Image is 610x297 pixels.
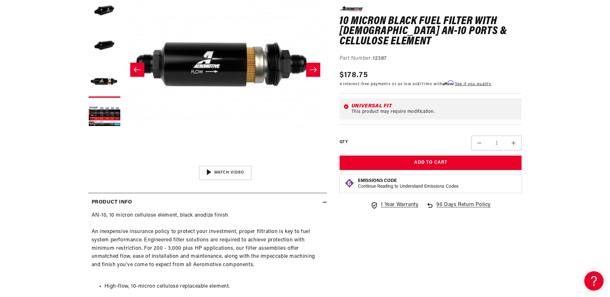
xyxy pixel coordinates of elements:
li: High-flow, 10-micron cellulose replaceable element. [105,283,323,291]
div: Universal Fit [351,104,518,109]
button: Slide left [130,63,144,77]
h1: 10 Micron Black Fuel Filter with [DEMOGRAPHIC_DATA] AN-10 Ports & Cellulose Element [340,16,522,47]
div: Part Number: [340,55,522,63]
button: Load image 4 in gallery view [88,66,121,98]
a: 90 Days Return Policy [426,201,491,216]
p: Continue Reading to Understand Emissions Codes [358,184,459,190]
a: 1 Year Warranty [370,201,418,209]
strong: Emissions Code [358,178,397,183]
button: Add to Cart [340,156,522,170]
span: $178.75 [340,69,368,81]
summary: Product Info [88,193,327,212]
span: Affirm [442,80,454,85]
img: Emissions code [344,178,355,188]
span: 1 Year Warranty [381,201,418,209]
button: Slide right [306,63,320,77]
span: 90 Days Return Policy [436,201,491,216]
button: Load image 5 in gallery view [88,101,121,133]
p: 4 interest-free payments or as low as /mo with . [340,81,491,87]
span: $17 [417,82,424,86]
button: Emissions CodeContinue Reading to Understand Emissions Codes [358,178,459,190]
label: QTY [340,139,348,145]
strong: 12387 [373,56,387,61]
div: This product may require modification. [351,109,518,114]
h2: Product Info [92,198,132,207]
button: Load image 3 in gallery view [88,30,121,62]
a: See if you qualify - Learn more about Affirm Financing (opens in modal) [455,82,491,86]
